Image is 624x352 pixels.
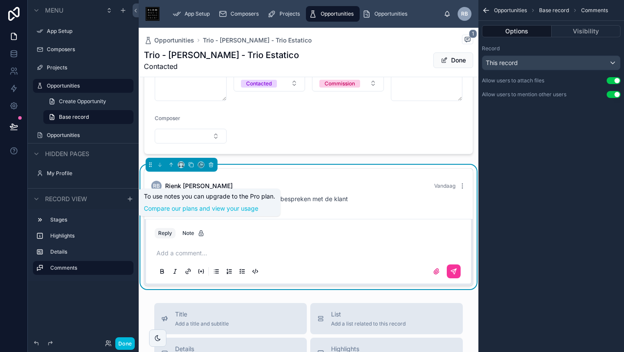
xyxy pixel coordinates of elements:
a: Composers [216,6,265,22]
span: Create Opportunity [59,98,106,105]
div: Allow users to attach files [482,77,544,84]
label: Record [482,45,500,52]
a: Opportunities [306,6,360,22]
span: Vandaag [434,183,455,189]
span: Add a title and subtitle [175,320,229,327]
span: RB [153,183,160,189]
span: Opportunities [154,36,194,45]
a: Opportunities [144,36,194,45]
span: Rienk [PERSON_NAME] [165,182,233,190]
button: 1 [462,35,473,46]
a: Opportunities [360,6,413,22]
span: Base record [59,114,89,121]
span: Opportunities [321,10,354,17]
label: Details [50,248,127,255]
button: Done [433,52,473,68]
button: ListAdd a list related to this record [310,303,463,334]
span: Title [175,310,229,319]
label: Highlights [50,232,127,239]
span: Hidden pages [45,150,89,158]
label: My Profile [47,170,128,177]
div: To use notes you can upgrade to the Pro plan. [144,192,275,213]
span: List [331,310,406,319]
a: Create Opportunity [43,95,133,108]
a: App Setup [170,6,216,22]
button: Note [179,228,208,238]
span: Opportunities [494,7,527,14]
a: Compare our plans and view your usage [144,204,275,213]
label: Stages [50,216,127,223]
a: Projects [265,6,306,22]
label: Opportunities [47,82,128,89]
a: Base record [43,110,133,124]
span: App Setup [185,10,210,17]
div: scrollable content [28,209,139,281]
label: App Setup [47,28,128,35]
span: Add a list related to this record [331,320,406,327]
span: Contacted [144,61,299,72]
button: Reply [155,228,175,238]
span: Composers [231,10,259,17]
button: Options [482,25,552,37]
div: Note [182,230,205,237]
span: This record [486,59,518,67]
span: Base record [539,7,569,14]
label: Composers [47,46,128,53]
span: Comments [581,7,608,14]
div: Allow users to mention other users [482,91,566,98]
label: Opportunities [47,132,128,139]
span: Menu [45,6,63,15]
span: Projects [279,10,300,17]
button: This record [482,55,621,70]
h1: Trio - [PERSON_NAME] - Trio Estatico [144,49,299,61]
button: Done [115,337,135,350]
button: Visibility [552,25,621,37]
span: 1 [469,29,477,38]
span: RB [461,10,468,17]
span: Record view [45,195,87,203]
button: TitleAdd a title and subtitle [154,303,307,334]
div: scrollable content [166,4,444,23]
img: App logo [146,7,159,21]
label: Comments [50,264,127,271]
span: Opportunities [374,10,407,17]
a: Trio - [PERSON_NAME] - Trio Estatico [203,36,312,45]
label: Projects [47,64,128,71]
